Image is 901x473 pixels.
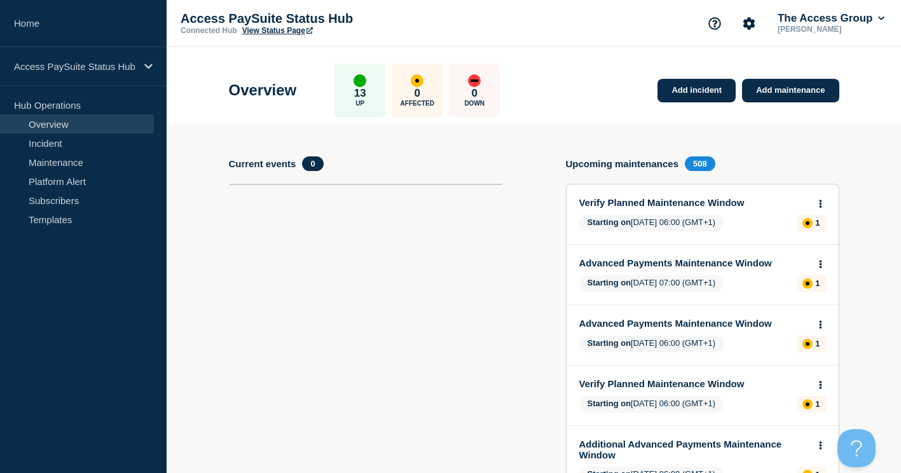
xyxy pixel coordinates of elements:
button: Account settings [736,10,762,37]
p: Affected [401,100,434,107]
iframe: Help Scout Beacon - Open [837,429,876,467]
button: Support [701,10,728,37]
p: 0 [415,87,420,100]
p: 13 [354,87,366,100]
a: Additional Advanced Payments Maintenance Window [579,439,809,460]
div: affected [411,74,423,87]
div: up [354,74,366,87]
h4: Upcoming maintenances [566,158,679,169]
span: Starting on [588,217,631,227]
p: 1 [815,339,820,348]
span: 508 [685,156,715,171]
span: Starting on [588,399,631,408]
a: View Status Page [242,26,313,35]
p: Connected Hub [181,26,237,35]
div: affected [802,218,813,228]
a: Verify Planned Maintenance Window [579,378,809,389]
div: affected [802,339,813,349]
div: affected [802,278,813,289]
p: 0 [472,87,478,100]
h1: Overview [229,81,297,99]
span: [DATE] 07:00 (GMT+1) [579,275,724,292]
a: Add incident [657,79,736,102]
div: affected [802,399,813,409]
span: 0 [302,156,323,171]
p: 1 [815,218,820,228]
span: [DATE] 06:00 (GMT+1) [579,336,724,352]
h4: Current events [229,158,296,169]
a: Add maintenance [742,79,839,102]
p: 1 [815,278,820,288]
p: 1 [815,399,820,409]
a: Advanced Payments Maintenance Window [579,318,809,329]
span: Starting on [588,278,631,287]
span: [DATE] 06:00 (GMT+1) [579,215,724,231]
p: Access PaySuite Status Hub [181,11,435,26]
p: Down [464,100,485,107]
span: Starting on [588,338,631,348]
a: Verify Planned Maintenance Window [579,197,809,208]
button: The Access Group [775,12,887,25]
p: Access PaySuite Status Hub [14,61,136,72]
p: [PERSON_NAME] [775,25,887,34]
div: down [468,74,481,87]
span: [DATE] 06:00 (GMT+1) [579,396,724,413]
a: Advanced Payments Maintenance Window [579,257,809,268]
p: Up [355,100,364,107]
